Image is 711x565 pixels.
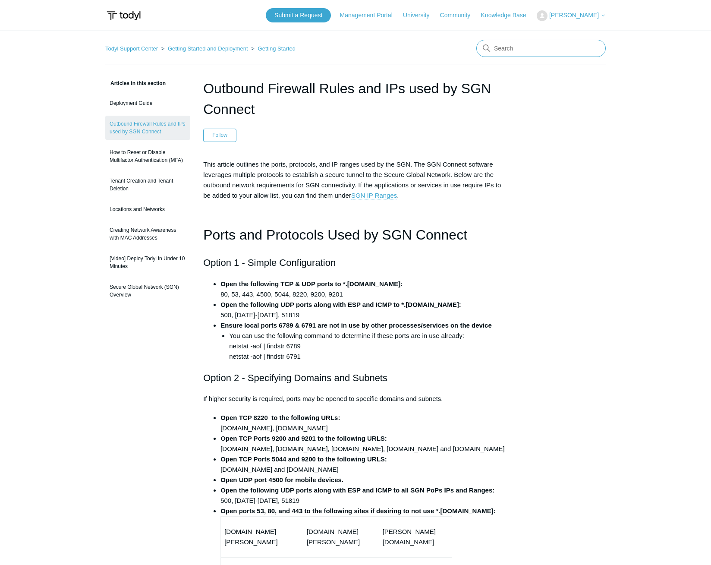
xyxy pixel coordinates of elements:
[440,11,479,20] a: Community
[105,80,166,86] span: Articles in this section
[220,322,492,329] strong: Ensure local ports 6789 & 6791 are not in use by other processes/services on the device
[220,455,387,463] strong: Open TCP Ports 5044 and 9200 to the following URLS:
[105,201,190,218] a: Locations and Networks
[105,222,190,246] a: Creating Network Awareness with MAC Addresses
[203,255,508,270] h2: Option 1 - Simple Configuration
[220,433,508,454] li: [DOMAIN_NAME], [DOMAIN_NAME], [DOMAIN_NAME], [DOMAIN_NAME] and [DOMAIN_NAME]
[220,300,508,320] li: 500, [DATE]-[DATE], 51819
[220,454,508,475] li: [DOMAIN_NAME] and [DOMAIN_NAME]
[220,279,508,300] li: 80, 53, 443, 4500, 5044, 8220, 9200, 9201
[105,45,160,52] li: Todyl Support Center
[105,8,142,24] img: Todyl Support Center Help Center home page
[203,78,508,120] h1: Outbound Firewall Rules and IPs used by SGN Connect
[476,40,606,57] input: Search
[220,280,403,287] strong: Open the following TCP & UDP ports to *.[DOMAIN_NAME]:
[307,527,375,547] p: [DOMAIN_NAME][PERSON_NAME]
[220,435,387,442] strong: Open TCP Ports 9200 and 9201 to the following URLS:
[481,11,535,20] a: Knowledge Base
[220,301,461,308] strong: Open the following UDP ports along with ESP and ICMP to *.[DOMAIN_NAME]:
[537,10,606,21] button: [PERSON_NAME]
[351,192,397,199] a: SGN IP Ranges
[203,224,508,246] h1: Ports and Protocols Used by SGN Connect
[229,331,508,362] li: You can use the following command to determine if these ports are in use already: netstat -aof | ...
[403,11,438,20] a: University
[220,476,343,483] strong: Open UDP port 4500 for mobile devices.
[105,279,190,303] a: Secure Global Network (SGN) Overview
[168,45,248,52] a: Getting Started and Deployment
[203,129,236,142] button: Follow Article
[220,507,496,514] strong: Open ports 53, 80, and 443 to the following sites if desiring to not use *.[DOMAIN_NAME]:
[340,11,401,20] a: Management Portal
[105,144,190,168] a: How to Reset or Disable Multifactor Authentication (MFA)
[549,12,599,19] span: [PERSON_NAME]
[266,8,331,22] a: Submit a Request
[220,485,508,506] li: 500, [DATE]-[DATE], 51819
[220,413,508,433] li: [DOMAIN_NAME], [DOMAIN_NAME]
[105,250,190,275] a: [Video] Deploy Todyl in Under 10 Minutes
[105,116,190,140] a: Outbound Firewall Rules and IPs used by SGN Connect
[220,486,494,494] strong: Open the following UDP ports along with ESP and ICMP to all SGN PoPs IPs and Ranges:
[160,45,250,52] li: Getting Started and Deployment
[220,414,340,421] strong: Open TCP 8220 to the following URLs:
[203,370,508,385] h2: Option 2 - Specifying Domains and Subnets
[258,45,296,52] a: Getting Started
[203,394,508,404] p: If higher security is required, ports may be opened to specific domains and subnets.
[249,45,296,52] li: Getting Started
[221,516,303,557] td: [DOMAIN_NAME][PERSON_NAME]
[105,45,158,52] a: Todyl Support Center
[105,95,190,111] a: Deployment Guide
[105,173,190,197] a: Tenant Creation and Tenant Deletion
[203,161,501,199] span: This article outlines the ports, protocols, and IP ranges used by the SGN. The SGN Connect softwa...
[383,527,448,547] p: [PERSON_NAME][DOMAIN_NAME]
